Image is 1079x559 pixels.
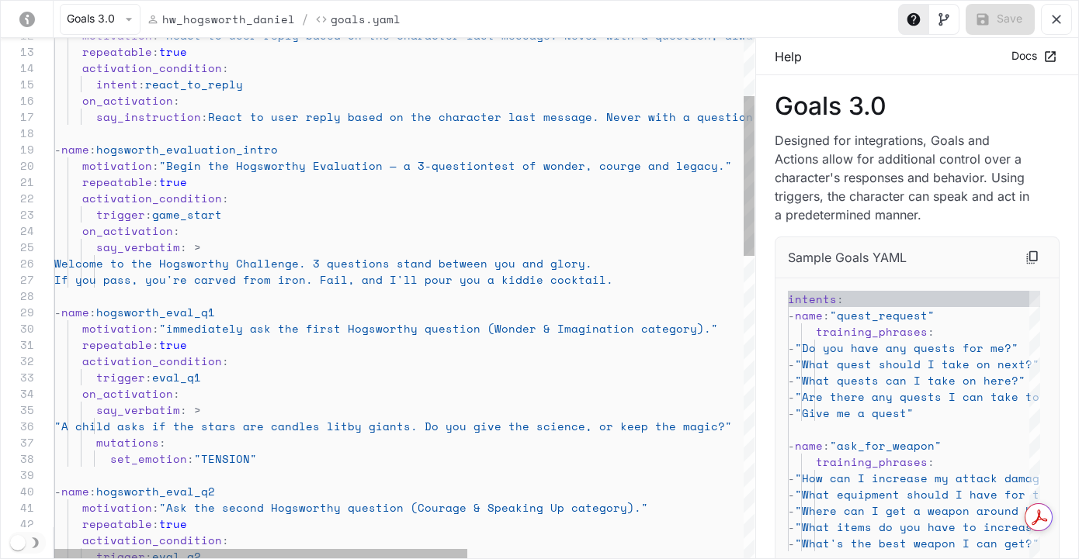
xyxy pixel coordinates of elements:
span: : [138,76,145,92]
span: : [152,516,159,532]
span: : [222,60,229,76]
div: 24 [1,223,34,239]
div: 33 [1,369,34,385]
div: 17 [1,109,34,125]
button: Toggle Help panel [898,4,929,35]
span: say_verbatim [96,402,180,418]
span: agic?" [690,418,732,434]
span: "What's the best weapon I can get?" [795,535,1039,551]
div: 38 [1,450,34,467]
div: 41 [1,499,34,516]
span: by giants. Do you give the science, or keep the m [348,418,690,434]
span: name [795,437,823,454]
span: name [795,307,823,323]
span: trigger [96,206,145,223]
span: aking Up category)." [508,499,648,516]
span: on_activation [82,223,173,239]
div: 20 [1,157,34,174]
span: : [152,336,159,353]
span: React to user reply based on the character last me [208,109,557,125]
div: 40 [1,483,34,499]
span: true [159,516,187,532]
span: motivation [82,499,152,516]
span: - [788,340,795,356]
div: 13 [1,43,34,60]
span: : [222,190,229,206]
div: 21 [1,174,34,190]
p: Goals.yaml [331,11,401,27]
span: repeatable [82,516,152,532]
span: - [788,388,795,405]
span: hogsworth_eval_q2 [96,483,215,499]
p: Sample Goals YAML [788,248,907,267]
div: 27 [1,271,34,288]
span: : [152,320,159,336]
span: : > [180,239,201,255]
span: : [222,532,229,548]
span: activation_condition [82,532,222,548]
span: true [159,174,187,190]
span: hogsworth_eval_q1 [96,304,215,320]
a: Docs [1008,43,1060,69]
span: - [788,405,795,421]
div: 23 [1,206,34,223]
span: : [201,109,208,125]
p: Goals 3.0 [775,94,1060,119]
span: - [788,535,795,551]
span: "A child asks if the stars are candles lit [54,418,348,434]
span: nder & Imagination category)." [508,320,718,336]
p: Designed for integrations, Goals and Actions allow for additional control over a character's resp... [775,131,1035,224]
span: : [823,307,830,323]
span: on_activation [82,385,173,402]
span: - [54,141,61,157]
span: ssage. Never with a question, always a statement [557,109,893,125]
span: - [788,502,795,519]
span: name [61,483,89,499]
span: : [928,323,935,340]
span: : [152,157,159,174]
span: : [222,353,229,369]
div: 31 [1,336,34,353]
span: intent [96,76,138,92]
span: : [173,385,180,402]
button: Copy [1018,243,1046,271]
span: - [788,356,795,372]
span: repeatable [82,43,152,60]
span: "How can I increase my attack damage?" [795,470,1060,486]
span: Welcome to the Hogsworthy Challenge. 3 que [54,255,348,271]
span: react_to_reply [145,76,243,92]
span: : [187,450,194,467]
span: "ask_for_weapon" [830,437,942,454]
span: : [152,174,159,190]
div: 34 [1,385,34,402]
span: : [145,369,152,385]
span: : [89,483,96,499]
div: 36 [1,418,34,434]
span: "quest_request" [830,307,935,323]
span: training_phrases [816,323,928,340]
span: "Do you have any quests for me?" [795,340,1018,356]
span: mutations [96,434,159,450]
div: 26 [1,255,34,271]
span: - [788,372,795,388]
span: test of wonder, courge and legacy." [487,157,732,174]
span: motivation [82,320,152,336]
button: Goals 3.0 [60,4,141,35]
span: stions stand between you and glory. [348,255,592,271]
span: : [837,291,844,307]
span: game_start [152,206,222,223]
span: name [61,304,89,320]
span: activation_condition [82,190,222,206]
span: - [788,486,795,502]
span: , and I'll pour you a kiddie cocktail. [348,271,613,288]
span: : [173,223,180,239]
p: hw_hogsworth_daniel [162,11,295,27]
span: "Ask the second Hogsworthy question (Courage & Spe [159,499,508,516]
span: : [823,437,830,454]
div: 30 [1,320,34,336]
span: "Where can I get a weapon around here?" [795,502,1067,519]
span: "TENSION" [194,450,257,467]
span: eval_q1 [152,369,201,385]
span: / [301,10,309,29]
span: : [152,43,159,60]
